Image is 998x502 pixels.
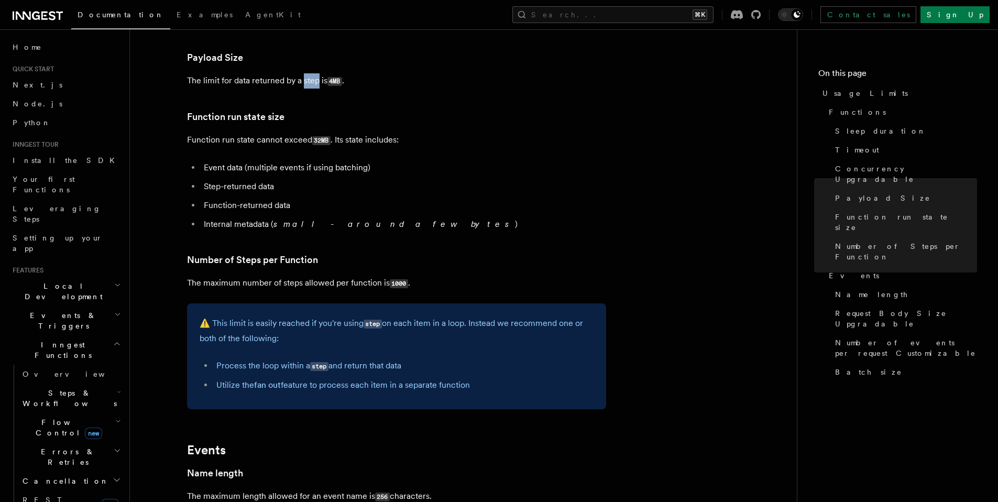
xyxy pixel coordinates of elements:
[8,277,123,306] button: Local Development
[831,189,977,208] a: Payload Size
[187,466,243,481] a: Name length
[8,113,123,132] a: Python
[13,81,62,89] span: Next.js
[835,241,977,262] span: Number of Steps per Function
[18,413,123,442] button: Flow Controlnew
[375,493,390,501] code: 256
[187,110,284,124] a: Function run state size
[364,320,382,329] code: step
[835,163,977,184] span: Concurrency Upgradable
[239,3,307,28] a: AgentKit
[23,370,130,378] span: Overview
[8,140,59,149] span: Inngest tour
[8,75,123,94] a: Next.js
[831,237,977,266] a: Number of Steps per Function
[820,6,916,23] a: Contact sales
[273,219,515,229] em: small - around a few bytes
[835,289,908,300] span: Name length
[187,253,318,267] a: Number of Steps per Function
[512,6,714,23] button: Search...⌘K
[831,285,977,304] a: Name length
[831,122,977,140] a: Sleep duration
[835,212,977,233] span: Function run state size
[187,133,606,148] p: Function run state cannot exceed . Its state includes:
[8,340,113,361] span: Inngest Functions
[8,281,114,302] span: Local Development
[245,10,301,19] span: AgentKit
[312,136,331,145] code: 32MB
[18,442,123,472] button: Errors & Retries
[187,50,243,65] a: Payload Size
[831,159,977,189] a: Concurrency Upgradable
[831,333,977,363] a: Number of events per request Customizable
[85,428,102,439] span: new
[825,266,977,285] a: Events
[201,198,606,213] li: Function-returned data
[187,276,606,291] p: The maximum number of steps allowed per function is .
[254,380,281,390] a: fan out
[693,9,707,20] kbd: ⌘K
[920,6,990,23] a: Sign Up
[8,310,114,331] span: Events & Triggers
[18,388,117,409] span: Steps & Workflows
[8,38,123,57] a: Home
[835,367,902,377] span: Batch size
[13,42,42,52] span: Home
[78,10,164,19] span: Documentation
[13,100,62,108] span: Node.js
[327,77,342,86] code: 4MB
[8,94,123,113] a: Node.js
[8,199,123,228] a: Leveraging Steps
[390,279,408,288] code: 1000
[818,67,977,84] h4: On this page
[18,476,109,486] span: Cancellation
[825,103,977,122] a: Functions
[170,3,239,28] a: Examples
[831,208,977,237] a: Function run state size
[835,145,879,155] span: Timeout
[8,335,123,365] button: Inngest Functions
[8,151,123,170] a: Install the SDK
[13,175,75,194] span: Your first Functions
[818,84,977,103] a: Usage Limits
[187,443,226,457] a: Events
[822,88,908,99] span: Usage Limits
[831,304,977,333] a: Request Body Size Upgradable
[831,363,977,381] a: Batch size
[13,204,101,223] span: Leveraging Steps
[13,156,121,165] span: Install the SDK
[8,170,123,199] a: Your first Functions
[8,266,43,275] span: Features
[213,378,594,392] li: Utilize the feature to process each item in a separate function
[18,365,123,384] a: Overview
[835,126,926,136] span: Sleep duration
[13,118,51,127] span: Python
[201,179,606,194] li: Step-returned data
[201,160,606,175] li: Event data (multiple events if using batching)
[201,217,606,232] li: Internal metadata ( )
[835,193,930,203] span: Payload Size
[310,362,328,371] code: step
[778,8,803,21] button: Toggle dark mode
[835,337,977,358] span: Number of events per request Customizable
[177,10,233,19] span: Examples
[831,140,977,159] a: Timeout
[829,270,879,281] span: Events
[8,65,54,73] span: Quick start
[8,228,123,258] a: Setting up your app
[13,234,103,253] span: Setting up your app
[18,384,123,413] button: Steps & Workflows
[18,446,114,467] span: Errors & Retries
[8,306,123,335] button: Events & Triggers
[835,308,977,329] span: Request Body Size Upgradable
[18,472,123,490] button: Cancellation
[18,417,115,438] span: Flow Control
[829,107,886,117] span: Functions
[213,358,594,374] li: Process the loop within a and return that data
[187,73,606,89] p: The limit for data returned by a step is .
[71,3,170,29] a: Documentation
[200,316,594,346] p: ⚠️ This limit is easily reached if you're using on each item in a loop. Instead we recommend one ...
